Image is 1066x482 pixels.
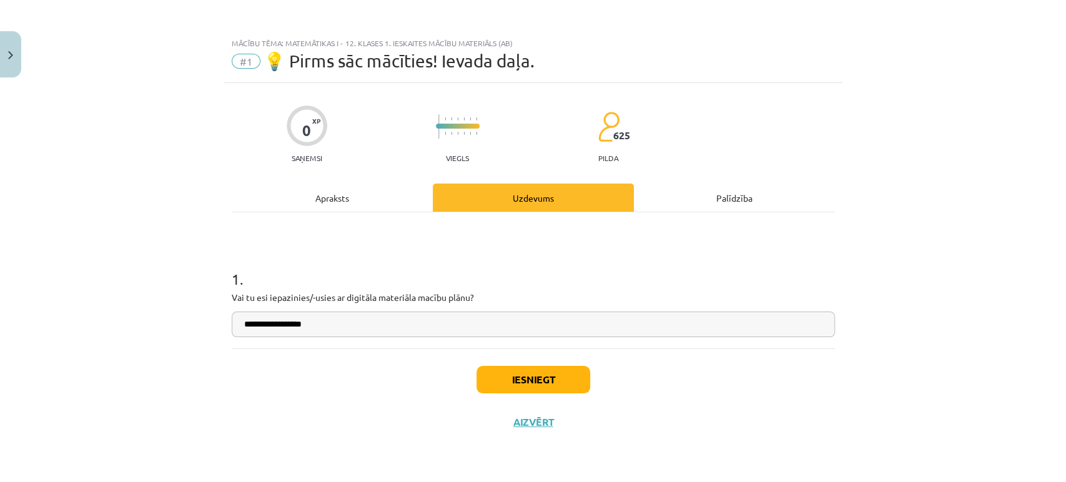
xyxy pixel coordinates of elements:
[476,366,590,393] button: Iesniegt
[232,54,260,69] span: #1
[433,184,634,212] div: Uzdevums
[463,117,465,120] img: icon-short-line-57e1e144782c952c97e751825c79c345078a6d821885a25fce030b3d8c18986b.svg
[463,132,465,135] img: icon-short-line-57e1e144782c952c97e751825c79c345078a6d821885a25fce030b3d8c18986b.svg
[510,416,557,428] button: Aizvērt
[457,132,458,135] img: icon-short-line-57e1e144782c952c97e751825c79c345078a6d821885a25fce030b3d8c18986b.svg
[232,248,835,287] h1: 1 .
[312,117,320,124] span: XP
[446,154,469,162] p: Viegls
[476,132,477,135] img: icon-short-line-57e1e144782c952c97e751825c79c345078a6d821885a25fce030b3d8c18986b.svg
[451,117,452,120] img: icon-short-line-57e1e144782c952c97e751825c79c345078a6d821885a25fce030b3d8c18986b.svg
[634,184,835,212] div: Palīdzība
[232,39,835,47] div: Mācību tēma: Matemātikas i - 12. klases 1. ieskaites mācību materiāls (ab)
[445,132,446,135] img: icon-short-line-57e1e144782c952c97e751825c79c345078a6d821885a25fce030b3d8c18986b.svg
[445,117,446,120] img: icon-short-line-57e1e144782c952c97e751825c79c345078a6d821885a25fce030b3d8c18986b.svg
[264,51,535,71] span: 💡 Pirms sāc mācīties! Ievada daļa.
[232,184,433,212] div: Apraksts
[8,51,13,59] img: icon-close-lesson-0947bae3869378f0d4975bcd49f059093ad1ed9edebbc8119c70593378902aed.svg
[598,154,618,162] p: pilda
[287,154,327,162] p: Saņemsi
[451,132,452,135] img: icon-short-line-57e1e144782c952c97e751825c79c345078a6d821885a25fce030b3d8c18986b.svg
[302,122,311,139] div: 0
[598,111,619,142] img: students-c634bb4e5e11cddfef0936a35e636f08e4e9abd3cc4e673bd6f9a4125e45ecb1.svg
[613,130,630,141] span: 625
[438,114,440,139] img: icon-long-line-d9ea69661e0d244f92f715978eff75569469978d946b2353a9bb055b3ed8787d.svg
[470,117,471,120] img: icon-short-line-57e1e144782c952c97e751825c79c345078a6d821885a25fce030b3d8c18986b.svg
[232,291,835,304] p: Vai tu esi iepazinies/-usies ar digitāla materiāla macību plānu?
[457,117,458,120] img: icon-short-line-57e1e144782c952c97e751825c79c345078a6d821885a25fce030b3d8c18986b.svg
[476,117,477,120] img: icon-short-line-57e1e144782c952c97e751825c79c345078a6d821885a25fce030b3d8c18986b.svg
[470,132,471,135] img: icon-short-line-57e1e144782c952c97e751825c79c345078a6d821885a25fce030b3d8c18986b.svg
